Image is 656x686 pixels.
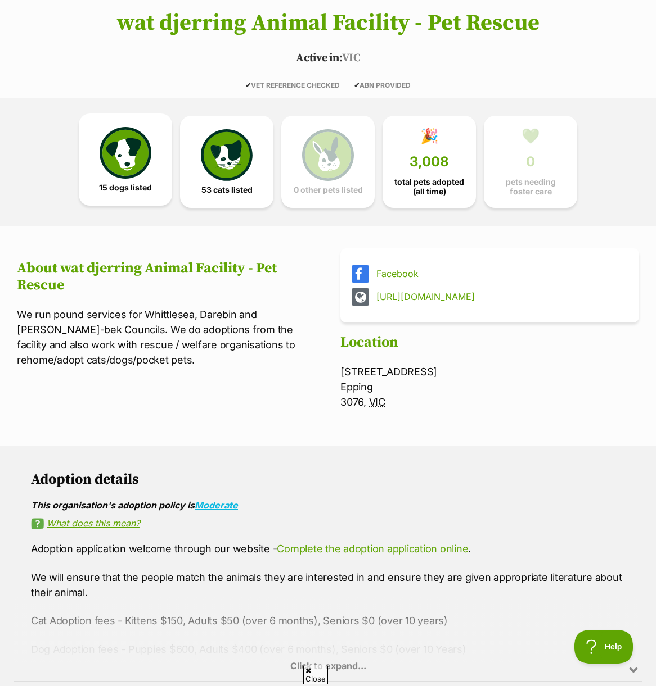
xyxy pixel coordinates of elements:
[574,630,633,664] iframe: Help Scout Beacon - Open
[340,366,437,378] span: [STREET_ADDRESS]
[383,116,476,208] a: 🎉 3,008 total pets adopted (all time)
[376,269,623,279] a: Facebook
[100,127,151,179] img: petrescue-icon-eee76f85a60ef55c4a1927667547b313a7c0e82042636edf73dce9c88f694885.svg
[31,518,625,528] a: What does this mean?
[294,185,363,194] span: 0 other pets listed
[340,334,639,351] h2: Location
[376,292,623,302] a: [URL][DOMAIN_NAME]
[369,396,385,408] abbr: Victoria
[340,381,373,393] span: Epping
[522,128,540,144] div: 💚
[420,128,438,144] div: 🎉
[354,81,360,89] icon: ✔
[195,499,238,511] a: Moderate
[31,500,625,510] div: This organisation's adoption policy is
[340,396,366,408] span: 3076,
[526,154,535,170] span: 0
[392,178,466,196] span: total pets adopted (all time)
[201,129,253,181] img: cat-icon-068c71abf8fe30c970a85cd354bc8e23425d12f6e8612795f06af48be43a487a.svg
[302,129,354,181] img: bunny-icon-b786713a4a21a2fe6d13e954f4cb29d131f1b31f8a74b52ca2c6d2999bc34bbe.svg
[31,570,625,600] p: We will ensure that the people match the animals they are interested in and ensure they are given...
[281,116,375,208] a: 0 other pets listed
[296,51,342,65] span: Active in:
[245,81,340,89] span: VET REFERENCE CHECKED
[79,113,172,206] a: 15 dogs listed
[354,81,411,89] span: ABN PROVIDED
[410,154,449,170] span: 3,008
[31,541,625,556] p: Adoption application welcome through our website - .
[14,593,642,681] div: Click to expand...
[245,81,251,89] icon: ✔
[277,543,468,555] a: Complete the adoption application online
[201,185,253,194] span: 53 cats listed
[17,307,316,367] p: We run pound services for Whittlesea, Darebin and [PERSON_NAME]-bek Councils. We do adoptions fro...
[99,183,152,192] span: 15 dogs listed
[17,260,316,294] h2: About wat djerring Animal Facility - Pet Rescue
[180,116,273,208] a: 53 cats listed
[31,471,625,488] h2: Adoption details
[493,178,568,196] span: pets needing foster care
[484,116,577,208] a: 💚 0 pets needing foster care
[303,665,328,684] span: Close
